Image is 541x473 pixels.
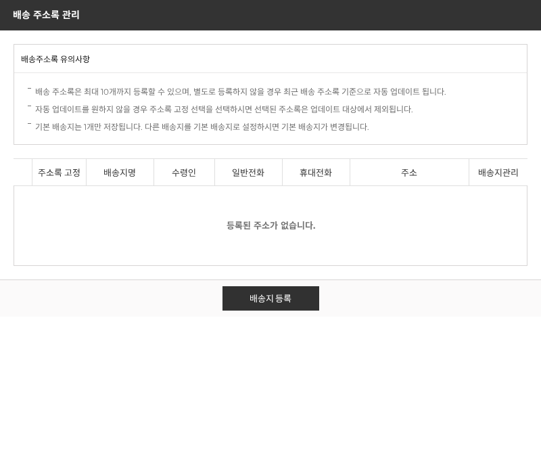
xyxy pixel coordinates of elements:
h1: 배송 주소록 관리 [13,8,517,22]
td: 주소 [350,159,469,186]
li: 자동 업데이트를 원하지 않을 경우 주소록 고정 선택을 선택하시면 선택된 주소록은 업데이트 대상에서 제외됩니다. [28,101,521,118]
li: 배송 주소록은 최대 10개까지 등록할 수 있으며, 별도로 등록하지 않을 경우 최근 배송 주소록 기준으로 자동 업데이트 됩니다. [28,83,521,101]
td: 휴대전화 [282,159,350,186]
td: 주소록 고정 [32,159,86,186]
td: 수령인 [154,159,214,186]
td: 등록된 주소가 없습니다. [14,185,527,265]
a: 배송지 등록 [222,286,319,311]
td: 일반전화 [214,159,282,186]
li: 기본 배송지는 1개만 저장됩니다. 다른 배송지를 기본 배송지로 설정하시면 기본 배송지가 변경됩니다. [28,118,521,136]
h2: 배송주소록 유의사항 [14,45,527,73]
td: 배송지관리 [469,159,527,186]
td: 배송지명 [86,159,154,186]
